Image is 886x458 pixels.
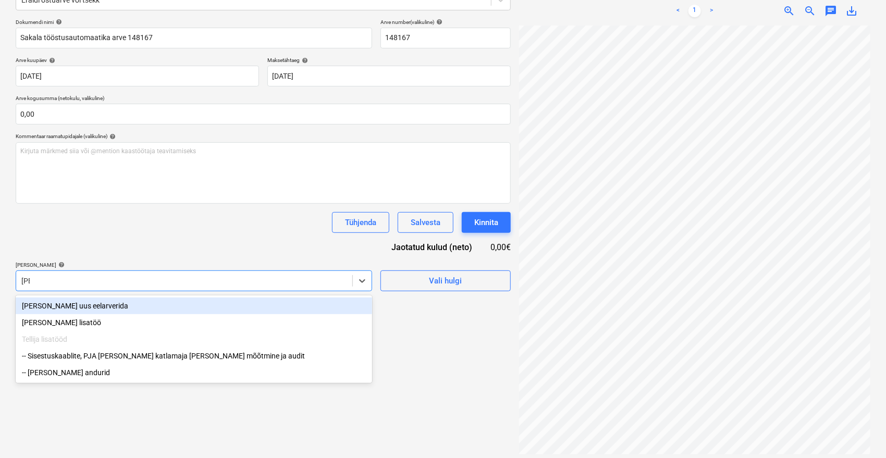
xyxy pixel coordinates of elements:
[398,212,453,233] button: Salvesta
[16,133,511,140] div: Kommentaar raamatupidajale (valikuline)
[16,314,372,331] div: [PERSON_NAME] lisatöö
[672,5,684,17] a: Previous page
[489,241,511,253] div: 0,00€
[434,19,442,25] span: help
[380,270,511,291] button: Vali hulgi
[16,364,372,381] div: -- [PERSON_NAME] andurid
[16,364,372,381] div: -- Lisa andurid
[332,212,389,233] button: Tühjenda
[267,66,511,86] input: Tähtaega pole määratud
[54,19,62,25] span: help
[16,262,372,268] div: [PERSON_NAME]
[107,133,116,140] span: help
[804,5,816,17] span: zoom_out
[300,57,308,64] span: help
[16,348,372,364] div: -- Sisestuskaablite, PJA ja toide katlamaja osale lisa mõõtmine ja audit
[845,5,858,17] span: save_alt
[345,216,376,229] div: Tühjenda
[47,57,55,64] span: help
[16,104,511,125] input: Arve kogusumma (netokulu, valikuline)
[380,19,511,26] div: Arve number (valikuline)
[16,298,372,314] div: [PERSON_NAME] uus eelarverida
[16,66,259,86] input: Arve kuupäeva pole määratud.
[16,314,372,331] div: Lisa uus lisatöö
[411,216,440,229] div: Salvesta
[375,241,489,253] div: Jaotatud kulud (neto)
[474,216,498,229] div: Kinnita
[16,331,372,348] div: Tellija lisatööd
[462,212,511,233] button: Kinnita
[16,298,372,314] div: Lisa uus eelarverida
[16,95,511,104] p: Arve kogusumma (netokulu, valikuline)
[16,28,372,48] input: Dokumendi nimi
[688,5,701,17] a: Page 1 is your current page
[783,5,795,17] span: zoom_in
[16,348,372,364] div: -- Sisestuskaablite, PJA [PERSON_NAME] katlamaja [PERSON_NAME] mõõtmine ja audit
[16,19,372,26] div: Dokumendi nimi
[267,57,511,64] div: Maksetähtaeg
[56,262,65,268] span: help
[705,5,718,17] a: Next page
[16,57,259,64] div: Arve kuupäev
[429,274,462,288] div: Vali hulgi
[380,28,511,48] input: Arve number
[825,5,837,17] span: chat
